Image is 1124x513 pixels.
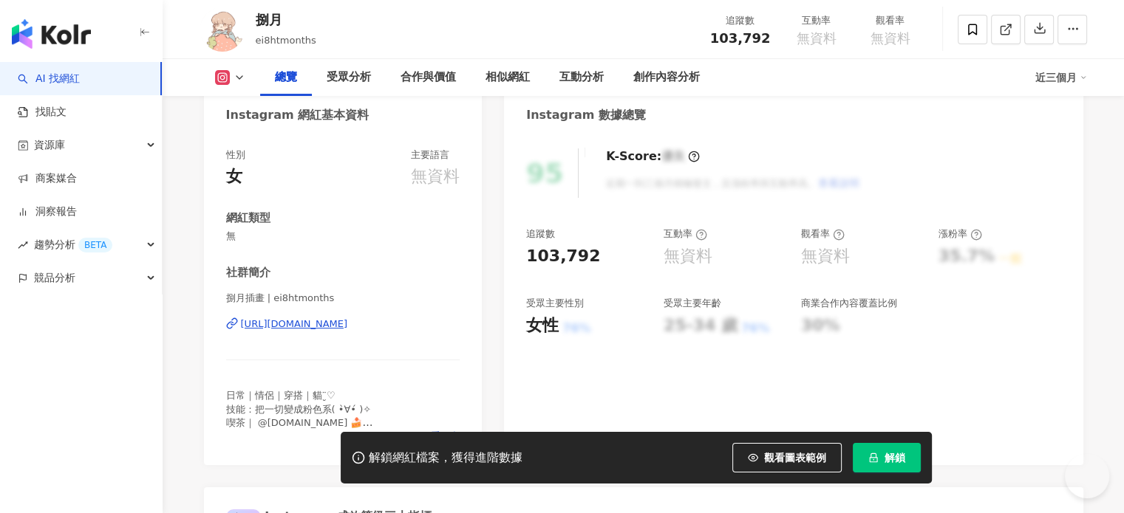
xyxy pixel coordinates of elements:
div: 無資料 [664,245,712,268]
a: 洞察報告 [18,204,77,219]
span: 103,792 [710,30,771,46]
span: 競品分析 [34,261,75,295]
a: 商案媒合 [18,171,77,186]
div: 主要語言 [411,148,449,162]
span: 無 [226,230,460,243]
div: 合作與價值 [401,69,456,86]
span: 無資料 [797,31,837,46]
span: 看更多 [431,430,460,443]
div: 互動分析 [559,69,604,86]
span: 趨勢分析 [34,228,112,261]
div: BETA [78,238,112,252]
div: [URL][DOMAIN_NAME] [241,317,348,331]
div: 互動率 [664,227,707,241]
div: 社群簡介 [226,265,270,280]
div: 女 [226,165,242,188]
div: 無資料 [411,165,460,188]
button: 觀看圖表範例 [732,443,842,472]
div: 受眾主要年齡 [664,297,721,310]
div: 解鎖網紅檔案，獲得進階數據 [369,450,522,466]
div: 追蹤數 [526,227,555,241]
a: searchAI 找網紅 [18,72,80,86]
span: 資源庫 [34,128,65,162]
button: 解鎖 [853,443,921,472]
div: Instagram 網紅基本資料 [226,107,369,123]
span: rise [18,240,28,250]
div: 女性 [526,314,559,337]
span: ei8htmonths [256,35,316,46]
div: 103,792 [526,245,600,268]
div: 總覽 [275,69,297,86]
div: 無資料 [801,245,850,268]
a: 找貼文 [18,105,67,120]
span: lock [868,452,879,463]
div: 近三個月 [1035,66,1087,89]
div: 創作內容分析 [633,69,700,86]
div: 相似網紅 [486,69,530,86]
span: 捌月插畫 | ei8htmonths [226,292,460,305]
div: 漲粉率 [939,227,982,241]
img: logo [12,19,91,49]
div: Instagram 數據總覽 [526,107,646,123]
div: 受眾分析 [327,69,371,86]
div: 互動率 [788,13,845,28]
div: 追蹤數 [710,13,771,28]
div: 觀看率 [862,13,919,28]
div: K-Score : [606,148,700,165]
div: 觀看率 [801,227,845,241]
div: 網紅類型 [226,210,270,226]
div: 受眾主要性別 [526,297,584,310]
div: 商業合作內容覆蓋比例 [801,297,897,310]
img: KOL Avatar [200,7,245,52]
span: 解鎖 [885,452,905,464]
span: 觀看圖表範例 [764,452,826,464]
span: 日常｜情侶｜穿搭｜貓¨̮♡︎ 技能：把一切變成粉色系( •̀∀︎•́ )✧︎ 喫茶｜ @[DOMAIN_NAME] 🍰 - 商業合作請DM •̑‧̮•̑小助理會盡快回覆 🔎點圖請見: 你叫我畫<... [226,390,385,468]
div: 捌月 [256,10,316,29]
a: [URL][DOMAIN_NAME] [226,317,460,331]
div: 性別 [226,148,245,162]
span: 無資料 [871,31,910,46]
